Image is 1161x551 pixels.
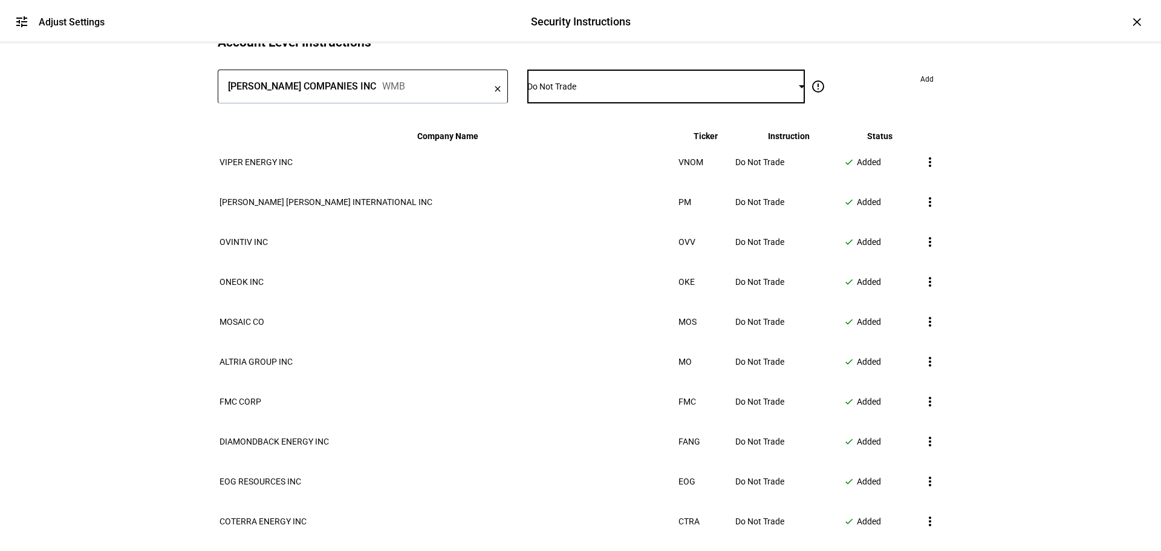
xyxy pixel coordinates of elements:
span: OVV [678,237,695,247]
mat-icon: done [844,157,854,167]
span: Do Not Trade [527,82,576,91]
span: FANG [678,437,700,446]
div: Added [844,437,915,446]
td: Do Not Trade [735,262,842,301]
mat-icon: done [844,437,854,446]
div: [PERSON_NAME] COMPANIES INC [228,79,376,94]
span: Ticker [694,131,718,141]
td: Do Not Trade [735,342,842,381]
td: Do Not Trade [735,302,842,341]
mat-icon: done [844,317,854,327]
div: Added [844,317,915,327]
span: ONEOK INC [220,277,264,287]
span: MOSAIC CO [220,317,264,327]
span: COTERRA ENERGY INC [220,517,307,526]
span: MO [678,357,692,367]
mat-icon: more_vert [923,315,937,329]
span: Company Name [417,131,478,141]
span: VNOM [678,157,703,167]
div: WMB [382,80,405,93]
div: Security Instructions [531,14,631,30]
span: EOG RESOURCES INC [220,477,301,486]
td: Do Not Trade [735,462,842,501]
div: Added [844,477,915,486]
td: Do Not Trade [735,502,842,541]
span: ALTRIA GROUP INC [220,357,293,367]
span: DIAMONDBACK ENERGY INC [220,437,329,446]
span: CTRA [678,517,700,526]
mat-icon: clear [493,84,502,95]
span: Instruction [768,131,810,141]
span: Add [920,70,934,89]
div: Added [844,517,915,526]
mat-icon: more_vert [923,195,937,209]
div: Added [844,157,915,167]
div: Added [844,197,915,207]
div: Added [844,357,915,367]
span: [PERSON_NAME] [PERSON_NAME] INTERNATIONAL INC [220,197,432,207]
div: Added [844,397,915,406]
mat-icon: more_vert [923,275,937,289]
div: × [1127,12,1146,31]
mat-icon: done [844,517,854,526]
span: OKE [678,277,695,287]
mat-icon: done [844,237,854,247]
mat-icon: more_vert [923,235,937,249]
td: Do Not Trade [735,422,842,461]
span: EOG [678,477,695,486]
td: Do Not Trade [735,143,842,181]
mat-icon: more_vert [923,434,937,449]
span: MOS [678,317,697,327]
span: Status [867,131,893,141]
mat-icon: tune [15,15,29,29]
mat-icon: more_vert [923,354,937,369]
mat-icon: more_vert [923,155,937,169]
mat-icon: done [844,197,854,207]
span: OVINTIV INC [220,237,268,247]
div: Adjust Settings [39,16,105,28]
div: Added [844,277,915,287]
div: Added [844,237,915,247]
span: FMC CORP [220,397,261,406]
td: Do Not Trade [735,382,842,421]
td: Do Not Trade [735,223,842,261]
button: Add [911,70,943,89]
mat-icon: done [844,357,854,367]
mat-icon: more_vert [923,514,937,529]
mat-icon: more_vert [923,394,937,409]
td: Do Not Trade [735,183,842,221]
mat-icon: done [844,397,854,406]
mat-icon: more_vert [923,474,937,489]
span: VIPER ENERGY INC [220,157,293,167]
mat-icon: error_outline [811,79,825,94]
mat-icon: done [844,277,854,287]
mat-icon: done [844,477,854,486]
span: PM [678,197,691,207]
span: FMC [678,397,696,406]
